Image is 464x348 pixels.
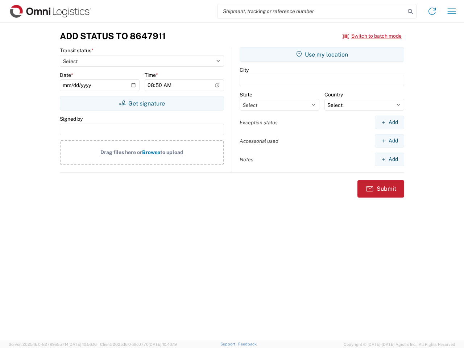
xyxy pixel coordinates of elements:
[145,72,158,78] label: Time
[100,149,142,155] span: Drag files here or
[324,91,343,98] label: Country
[60,116,83,122] label: Signed by
[60,31,166,41] h3: Add Status to 8647911
[60,96,224,111] button: Get signature
[375,116,404,129] button: Add
[220,342,239,346] a: Support
[240,119,278,126] label: Exception status
[240,91,252,98] label: State
[238,342,257,346] a: Feedback
[240,67,249,73] label: City
[375,134,404,148] button: Add
[60,72,73,78] label: Date
[142,149,160,155] span: Browse
[344,341,455,348] span: Copyright © [DATE]-[DATE] Agistix Inc., All Rights Reserved
[357,180,404,198] button: Submit
[240,156,253,163] label: Notes
[160,149,183,155] span: to upload
[149,342,177,347] span: [DATE] 10:40:19
[240,138,278,144] label: Accessorial used
[100,342,177,347] span: Client: 2025.16.0-8fc0770
[60,47,94,54] label: Transit status
[343,30,402,42] button: Switch to batch mode
[9,342,97,347] span: Server: 2025.16.0-82789e55714
[217,4,405,18] input: Shipment, tracking or reference number
[375,153,404,166] button: Add
[240,47,404,62] button: Use my location
[69,342,97,347] span: [DATE] 10:56:16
